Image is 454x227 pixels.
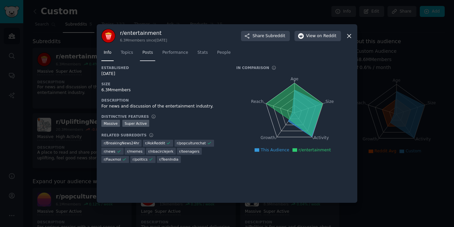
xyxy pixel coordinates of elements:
[101,104,227,110] div: For news and discussion of the entertainment industry.
[121,50,133,56] span: Topics
[317,33,336,39] span: on Reddit
[253,33,285,39] span: Share
[101,120,120,127] div: Massive
[104,50,111,56] span: Info
[120,38,167,42] div: 6.3M members since [DATE]
[251,99,264,104] tspan: Reach
[142,50,153,56] span: Posts
[195,47,210,61] a: Stats
[266,33,285,39] span: Subreddit
[314,136,329,140] tspan: Activity
[160,47,190,61] a: Performance
[261,136,275,140] tspan: Growth
[179,149,199,154] span: r/ teenagers
[127,149,143,154] span: r/ memes
[133,157,148,162] span: r/ politics
[148,149,173,154] span: r/ nbacirclejerk
[217,50,231,56] span: People
[215,47,233,61] a: People
[101,82,227,86] h3: Size
[104,141,139,145] span: r/ BreakingNews24hr
[298,148,331,152] span: r/entertainment
[306,33,336,39] span: View
[101,71,227,77] div: [DATE]
[162,50,188,56] span: Performance
[101,114,149,119] h3: Distinctive Features
[159,157,178,162] span: r/ TeenIndia
[101,133,147,137] h3: Related Subreddits
[177,141,206,145] span: r/ popculturechat
[118,47,135,61] a: Topics
[101,65,227,70] h3: Established
[294,31,341,41] button: Viewon Reddit
[104,149,115,154] span: r/ news
[197,50,208,56] span: Stats
[101,87,227,93] div: 6.3M members
[120,30,167,37] h3: r/ entertainment
[261,148,289,152] span: This Audience
[290,77,298,81] tspan: Age
[236,65,269,70] h3: In Comparison
[101,29,115,43] img: entertainment
[104,157,121,162] span: r/ Fauxmoi
[101,47,114,61] a: Info
[140,47,155,61] a: Posts
[241,31,290,41] button: ShareSubreddit
[145,141,165,145] span: r/ AskReddit
[101,98,227,103] h3: Description
[325,99,334,104] tspan: Size
[122,120,149,127] div: Super Active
